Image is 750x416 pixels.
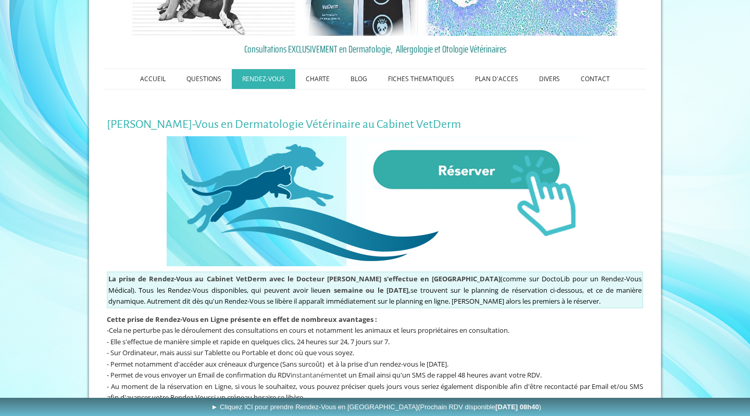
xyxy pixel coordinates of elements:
a: PLAN D'ACCES [465,69,529,89]
span: rise de Rendez-Vous en Ligne présente en effet de nombreux avantages : [131,315,377,324]
a: CONTACT [570,69,620,89]
b: [DATE] 08h40 [495,403,539,411]
span: Cela ne perturbe pas le déroulement des consultations en cours et notamment les animaux et leurs ... [109,326,509,335]
a: FICHES THEMATIQUES [378,69,465,89]
span: (Prochain RDV disponible ) [418,403,541,411]
span: sur DoctoLib pour un Rendez-Vous Médical). Tous les Rendez-Vous disponibles, qui peuvent avoir lieu [108,274,642,295]
a: BLOG [340,69,378,89]
strong: La prise de Rendez-Vous au Cabinet VetDerm avec le Docteur [PERSON_NAME] s'effectue en [GEOGRAPHI... [108,274,501,283]
a: RENDEZ-VOUS [232,69,295,89]
span: en semaine ou le [DATE], [322,285,410,295]
a: DIVERS [529,69,570,89]
span: si un créneau horaire se libère [211,393,303,402]
img: Rendez-Vous en Ligne au Cabinet VetDerm [167,136,583,266]
h1: [PERSON_NAME]-Vous en Dermatologie Vétérinaire au Cabinet VetDerm [107,118,643,131]
span: - Au moment de la réservation en Ligne, si vous le souhaitez, vous pouvez préciser quels jours vo... [107,382,643,402]
a: Consultations EXCLUSIVEMENT en Dermatologie, Allergologie et Otologie Vétérinaires [107,41,643,57]
a: QUESTIONS [176,69,232,89]
span: Cette p [107,315,377,324]
span: - Permet notamment d'accéder aux créneaux d’urgence (Sans surcoût) et à la prise d'un rendez-vous... [107,359,448,369]
span: . [303,393,305,402]
a: ACCUEIL [130,69,176,89]
span: - Elle s'effectue de manière simple et rapide en quelques clics, 24 heures sur 24, 7 jours sur 7. [107,337,390,346]
span: instantanément [291,370,341,380]
span: - Permet de vous envoyer un Email de confirmation du RDV et un Email ainsi qu'un SMS de rappel 48... [107,370,542,380]
span: - Sur Ordinateur, mais aussi sur Tablette ou Portable et donc où que vous soyez. [107,348,354,357]
a: CHARTE [295,69,340,89]
span: (comme [108,274,526,283]
span: - [107,326,109,335]
span: ► Cliquez ICI pour prendre Rendez-Vous en [GEOGRAPHIC_DATA] [211,403,541,411]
